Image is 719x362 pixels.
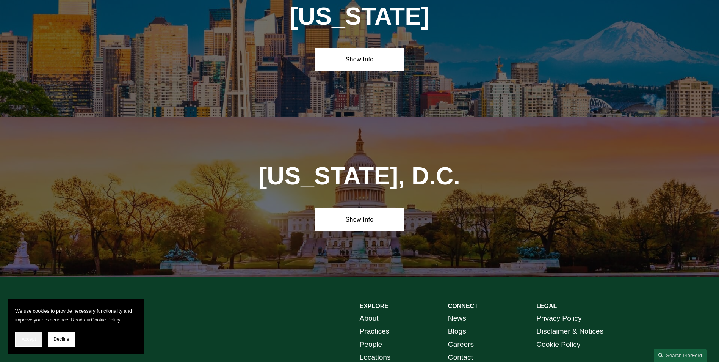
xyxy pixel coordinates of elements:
a: Blogs [448,325,466,338]
a: Show Info [315,48,404,71]
a: News [448,312,466,325]
a: People [360,338,382,351]
a: Disclaimer & Notices [536,325,603,338]
span: Accept [22,337,36,342]
h1: [US_STATE], D.C. [227,162,492,190]
a: Cookie Policy [91,317,120,323]
span: Decline [53,337,69,342]
a: Cookie Policy [536,338,580,351]
strong: EXPLORE [360,303,388,309]
button: Accept [15,332,42,347]
a: Privacy Policy [536,312,581,325]
section: Cookie banner [8,299,144,354]
strong: CONNECT [448,303,478,309]
a: Careers [448,338,474,351]
a: Practices [360,325,390,338]
a: Search this site [654,349,707,362]
strong: LEGAL [536,303,557,309]
a: About [360,312,379,325]
h1: [US_STATE] [271,3,448,30]
a: Show Info [315,208,404,231]
button: Decline [48,332,75,347]
p: We use cookies to provide necessary functionality and improve your experience. Read our . [15,307,136,324]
